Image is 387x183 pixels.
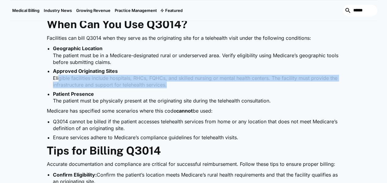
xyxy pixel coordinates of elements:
[47,160,340,168] p: Accurate documentation and compliance are critical for successful reimbursement. Follow these tip...
[47,144,161,157] strong: Tips for Billing Q3014
[53,45,340,65] li: The patient must be in a Medicare-designated rural or underserved area. Verify eligibility using ...
[47,34,340,42] p: Facilities can bill Q3014 when they serve as the originating site for a telehealth visit under th...
[53,68,340,88] li: Eligible facilities include hospitals, RHCs, FQHCs, and skilled nursing or mental health centers....
[53,68,118,74] strong: Approved Originating Sites
[113,0,159,21] a: Practice Management
[47,18,187,31] strong: When Can You Use Q3014?
[74,0,113,21] a: Growing Revenue
[53,91,94,97] strong: Patient Presence
[165,8,183,13] div: Featured
[53,171,97,177] strong: Confirm Eligibility:
[176,108,193,114] strong: cannot
[53,118,340,132] li: Q3014 cannot be billed if the patient accesses telehealth services from home or any location that...
[159,0,185,21] div: Featured
[10,0,42,21] a: Medical Billing
[53,134,340,141] li: Ensure services adhere to Medicare’s compliance guidelines for telehealth visits.
[53,45,102,51] strong: Geographic Location
[47,107,340,115] p: Medicare has specified some scenarios where this code be used:
[53,91,340,104] li: The patient must be physically present at the originating site during the telehealth consultation.
[42,0,74,21] a: Industry News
